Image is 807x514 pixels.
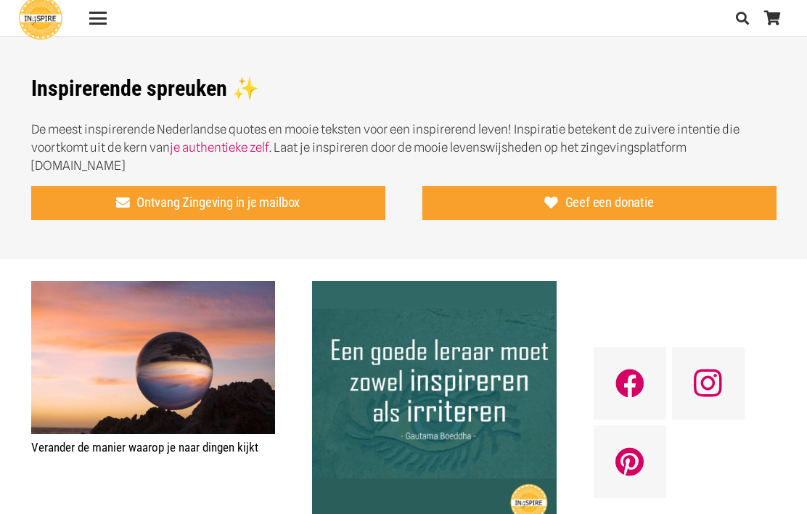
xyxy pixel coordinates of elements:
p: De meest inspirerende Nederlandse quotes en mooie teksten voor een inspirerend leven! Inspiratie ... [31,121,777,175]
a: Pinterest [594,425,666,498]
a: Menu [79,9,116,27]
a: Instagram [672,347,745,420]
a: Verander de manier waarop je naar dingen kijkt [31,281,276,433]
span: Geef een donatie [565,195,654,211]
h1: Inspirerende spreuken ✨ [31,76,777,102]
a: je authentieke zelf [170,140,269,155]
a: Ontvang Zingeving in je mailbox [31,186,385,221]
a: Facebook [594,347,666,420]
a: Verander de manier waarop je naar dingen kijkt [31,440,258,454]
a: Geef een donatie [422,186,777,221]
img: Verander je perspectief! Gouden inzichten van ingspire.nl [31,281,276,433]
span: Ontvang Zingeving in je mailbox [136,195,300,211]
